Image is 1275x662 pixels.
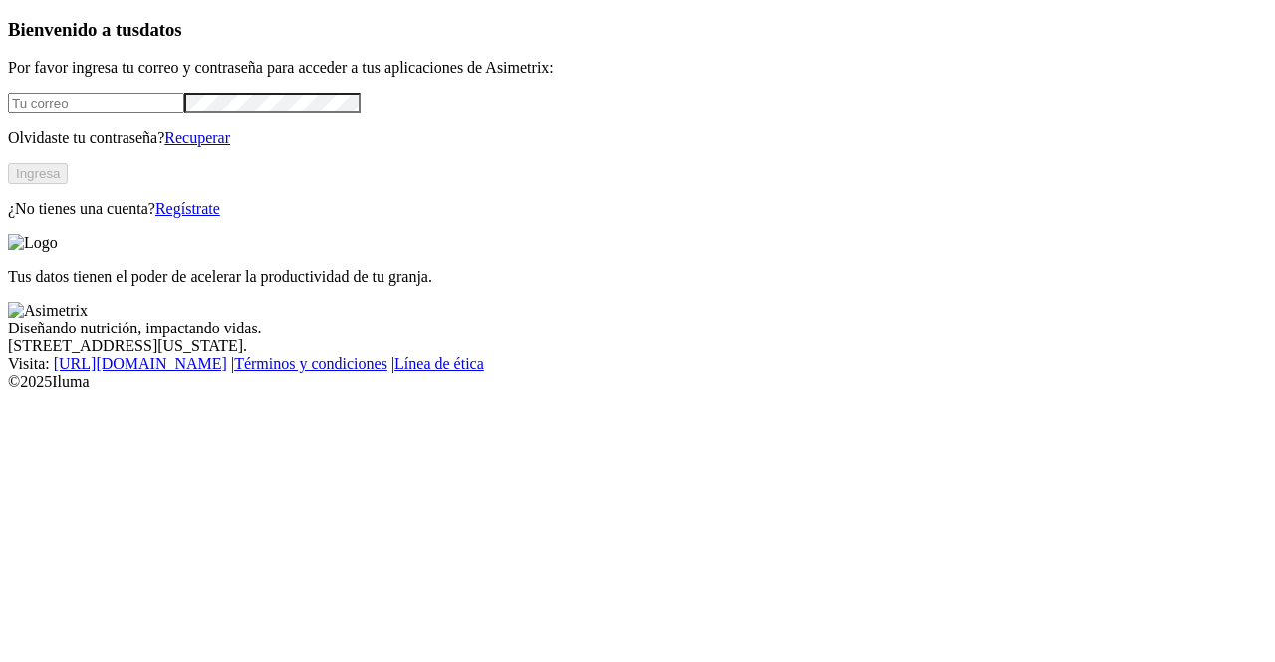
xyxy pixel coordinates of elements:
[8,355,1267,373] div: Visita : | |
[8,337,1267,355] div: [STREET_ADDRESS][US_STATE].
[8,129,1267,147] p: Olvidaste tu contraseña?
[8,93,184,113] input: Tu correo
[8,59,1267,77] p: Por favor ingresa tu correo y contraseña para acceder a tus aplicaciones de Asimetrix:
[164,129,230,146] a: Recuperar
[234,355,387,372] a: Términos y condiciones
[8,268,1267,286] p: Tus datos tienen el poder de acelerar la productividad de tu granja.
[8,200,1267,218] p: ¿No tienes una cuenta?
[8,320,1267,337] div: Diseñando nutrición, impactando vidas.
[8,302,88,320] img: Asimetrix
[155,200,220,217] a: Regístrate
[139,19,182,40] span: datos
[8,234,58,252] img: Logo
[8,373,1267,391] div: © 2025 Iluma
[8,19,1267,41] h3: Bienvenido a tus
[8,163,68,184] button: Ingresa
[394,355,484,372] a: Línea de ética
[54,355,227,372] a: [URL][DOMAIN_NAME]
